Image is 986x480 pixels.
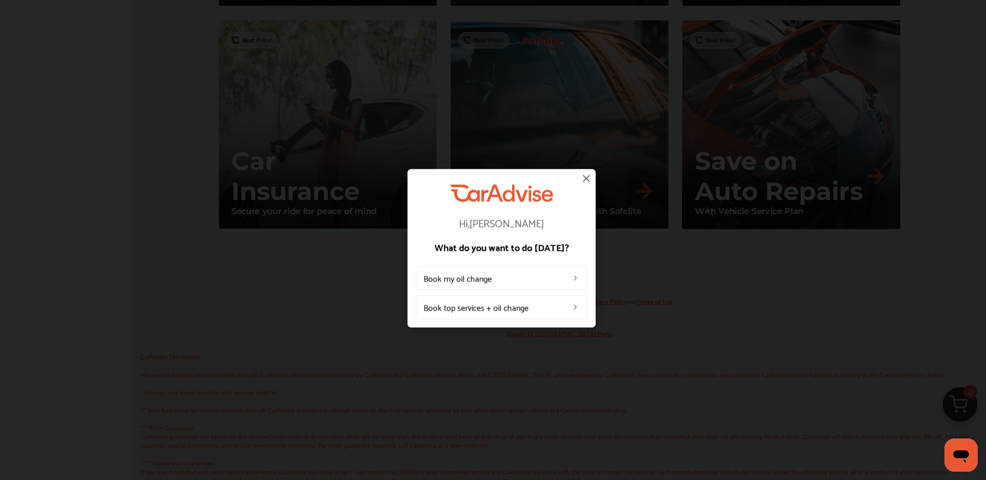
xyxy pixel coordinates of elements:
img: close-icon.a004319c.svg [580,172,593,184]
iframe: Button to launch messaging window [944,438,978,472]
a: Book top services + oil change [416,296,587,319]
img: CarAdvise Logo [450,184,553,202]
p: What do you want to do [DATE]? [416,243,587,252]
a: Book my oil change [416,266,587,290]
p: Hi, [PERSON_NAME] [416,218,587,228]
img: left_arrow_icon.0f472efe.svg [571,303,580,312]
img: left_arrow_icon.0f472efe.svg [571,274,580,283]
